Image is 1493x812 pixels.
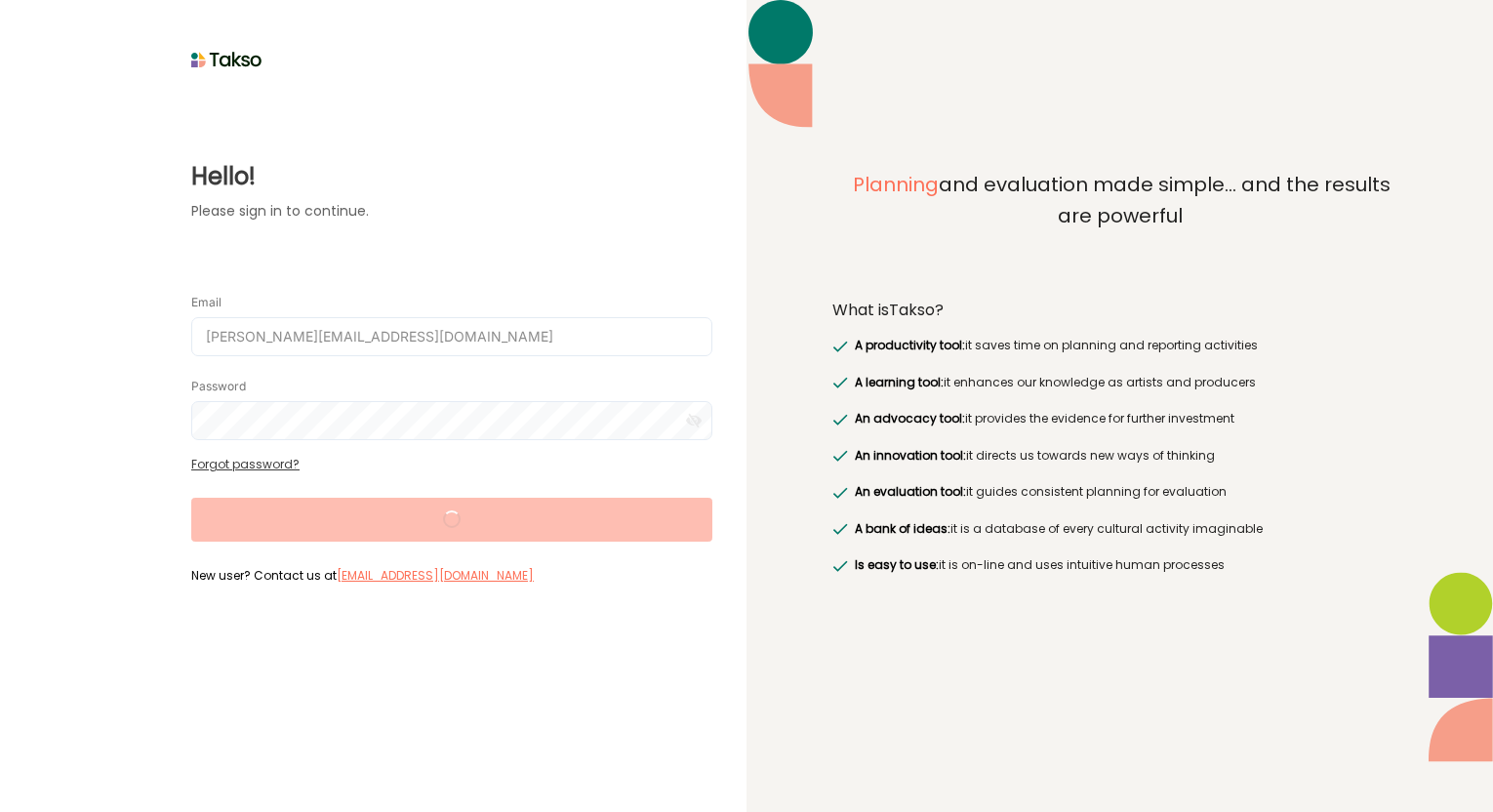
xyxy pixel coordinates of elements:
img: greenRight [832,487,848,499]
span: An advocacy tool: [855,410,965,426]
span: A learning tool: [855,374,944,390]
label: it is a database of every cultural activity imaginable [851,519,1263,539]
label: it saves time on planning and reporting activities [851,336,1258,355]
label: it provides the evidence for further investment [851,409,1234,428]
label: it is on-line and uses intuitive human processes [851,555,1225,575]
label: Email [191,295,222,310]
label: it directs us towards new ways of thinking [851,446,1215,466]
img: taksoLoginLogo [191,45,262,74]
img: greenRight [832,450,848,462]
label: it guides consistent planning for evaluation [851,482,1227,502]
span: Planning [853,171,939,198]
img: greenRight [832,560,848,572]
span: A productivity tool: [855,337,965,353]
label: and evaluation made simple... and the results are powerful [832,170,1408,275]
label: Hello! [191,159,712,194]
label: [EMAIL_ADDRESS][DOMAIN_NAME] [337,566,534,586]
label: Password [191,379,246,394]
label: What is [832,301,944,320]
span: An evaluation tool: [855,483,966,500]
label: Please sign in to continue. [191,201,712,222]
a: [EMAIL_ADDRESS][DOMAIN_NAME] [337,567,534,584]
img: greenRight [832,414,848,426]
a: Forgot password? [191,456,300,472]
label: it enhances our knowledge as artists and producers [851,373,1256,392]
img: greenRight [832,341,848,352]
span: An innovation tool: [855,447,966,464]
span: Takso? [889,299,944,321]
img: greenRight [832,523,848,535]
span: Is easy to use: [855,556,939,573]
span: A bank of ideas: [855,520,950,537]
img: greenRight [832,377,848,388]
label: New user? Contact us at [191,566,712,584]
